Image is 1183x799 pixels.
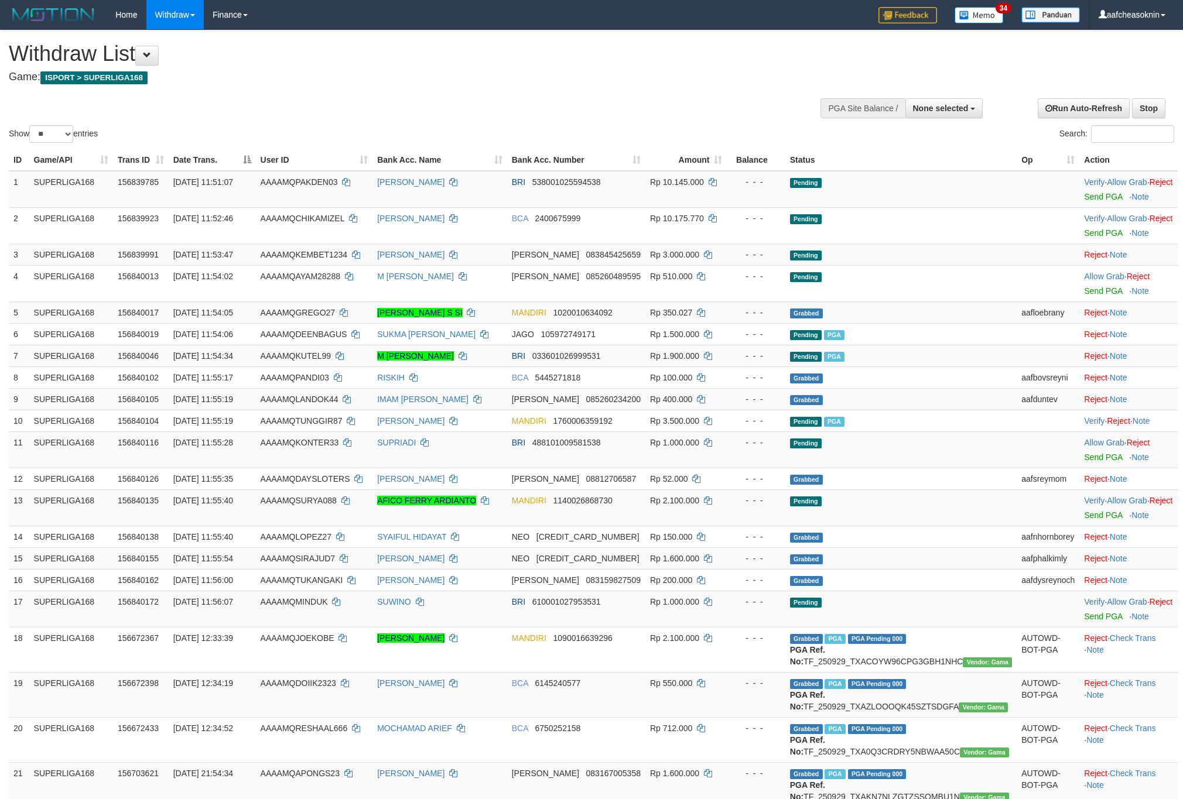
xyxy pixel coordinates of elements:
[650,395,692,404] span: Rp 400.000
[785,149,1017,171] th: Status
[1107,177,1149,187] span: ·
[1086,735,1104,745] a: Note
[1084,214,1105,223] a: Verify
[1017,468,1079,489] td: aafsreymom
[29,526,113,547] td: SUPERLIGA168
[118,438,159,447] span: 156840116
[1079,569,1178,591] td: ·
[731,473,780,485] div: - - -
[731,393,780,405] div: - - -
[29,244,113,265] td: SUPERLIGA168
[173,532,233,541] span: [DATE] 11:55:40
[377,532,446,541] a: SYAIFUL HIDAYAT
[173,351,233,361] span: [DATE] 11:54:34
[173,214,233,223] span: [DATE] 11:52:46
[650,373,692,382] span: Rp 100.000
[1079,468,1178,489] td: ·
[377,308,462,317] a: [PERSON_NAME] S SI
[377,633,445,643] a: [PERSON_NAME]
[261,416,343,426] span: AAAAMQTUNGGIR87
[9,366,29,388] td: 8
[1110,308,1127,317] a: Note
[650,308,692,317] span: Rp 350.027
[1017,547,1079,569] td: aafphalkimly
[9,388,29,410] td: 9
[1017,526,1079,547] td: aafnhornborey
[790,330,822,340] span: Pending
[731,249,780,260] div: - - -
[1131,510,1149,520] a: Note
[9,489,29,526] td: 13
[1110,474,1127,483] a: Note
[1084,330,1107,339] a: Reject
[790,475,823,485] span: Grabbed
[1084,177,1105,187] a: Verify
[118,330,159,339] span: 156840019
[512,214,528,223] span: BCA
[261,351,331,361] span: AAAAMQKUTEL99
[650,250,699,259] span: Rp 3.000.000
[173,438,233,447] span: [DATE] 11:55:28
[261,214,344,223] span: AAAAMQCHIKAMIZEL
[512,177,525,187] span: BRI
[790,178,822,188] span: Pending
[1084,678,1107,688] a: Reject
[1079,526,1178,547] td: ·
[1079,171,1178,208] td: · ·
[731,495,780,506] div: - - -
[9,569,29,591] td: 16
[507,149,645,171] th: Bank Acc. Number: activate to sort column ascending
[261,438,339,447] span: AAAAMQKONTER33
[512,496,546,505] span: MANDIRI
[29,388,113,410] td: SUPERLIGA168
[1084,272,1124,281] a: Allow Grab
[790,417,822,427] span: Pending
[377,214,445,223] a: [PERSON_NAME]
[553,416,613,426] span: Copy 1760006359192 to clipboard
[29,366,113,388] td: SUPERLIGA168
[9,244,29,265] td: 3
[1110,678,1156,688] a: Check Trans
[1079,388,1178,410] td: ·
[1017,301,1079,323] td: aafloebrany
[1127,272,1150,281] a: Reject
[878,7,937,23] img: Feedback.jpg
[1110,395,1127,404] a: Note
[1107,214,1147,223] a: Allow Grab
[1107,177,1147,187] a: Allow Grab
[29,149,113,171] th: Game/API: activate to sort column ascending
[9,468,29,489] td: 12
[261,272,340,281] span: AAAAMQAYAM28288
[586,250,641,259] span: Copy 083845425659 to clipboard
[9,431,29,468] td: 11
[9,265,29,301] td: 4
[512,373,528,382] span: BCA
[377,597,411,606] a: SUWINO
[586,474,637,483] span: Copy 08812706587 to clipboard
[1079,345,1178,366] td: ·
[650,177,704,187] span: Rp 10.145.000
[118,474,159,483] span: 156840126
[29,410,113,431] td: SUPERLIGA168
[29,468,113,489] td: SUPERLIGA168
[1110,351,1127,361] a: Note
[1086,780,1104,790] a: Note
[1110,532,1127,541] a: Note
[1084,510,1122,520] a: Send PGA
[790,214,822,224] span: Pending
[377,474,445,483] a: [PERSON_NAME]
[1079,366,1178,388] td: ·
[261,395,339,404] span: AAAAMQLANDOK44
[650,416,699,426] span: Rp 3.500.000
[9,171,29,208] td: 1
[1079,323,1178,345] td: ·
[512,308,546,317] span: MANDIRI
[1084,373,1107,382] a: Reject
[512,554,529,563] span: NEO
[650,532,692,541] span: Rp 150.000
[645,149,727,171] th: Amount: activate to sort column ascending
[1084,496,1105,505] a: Verify
[512,272,579,281] span: [PERSON_NAME]
[790,373,823,383] span: Grabbed
[1017,149,1079,171] th: Op: activate to sort column ascending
